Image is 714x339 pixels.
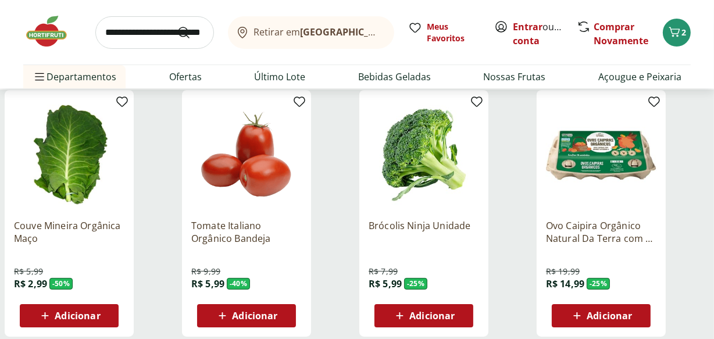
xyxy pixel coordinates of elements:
span: R$ 19,99 [546,266,580,277]
span: R$ 9,99 [191,266,220,277]
input: search [95,16,214,49]
span: ou [513,20,565,48]
img: Hortifruti [23,14,81,49]
a: Bebidas Geladas [358,70,431,84]
span: - 50 % [49,278,73,290]
span: Meus Favoritos [427,21,480,44]
span: R$ 14,99 [546,277,584,290]
button: Menu [33,63,47,91]
button: Adicionar [20,304,119,327]
a: Ofertas [169,70,202,84]
span: R$ 5,99 [191,277,224,290]
button: Adicionar [552,304,651,327]
a: Tomate Italiano Orgânico Bandeja [191,219,302,245]
button: Retirar em[GEOGRAPHIC_DATA]/[GEOGRAPHIC_DATA] [228,16,394,49]
span: R$ 5,99 [14,266,43,277]
span: R$ 5,99 [369,277,402,290]
span: - 40 % [227,278,250,290]
span: Adicionar [409,311,455,320]
button: Adicionar [197,304,296,327]
button: Adicionar [374,304,473,327]
a: Comprar Novamente [594,20,648,47]
span: R$ 2,99 [14,277,47,290]
span: Retirar em [254,27,383,37]
span: - 25 % [587,278,610,290]
span: R$ 7,99 [369,266,398,277]
a: Nossas Frutas [483,70,545,84]
img: Tomate Italiano Orgânico Bandeja [191,99,302,210]
a: Último Lote [254,70,305,84]
span: 2 [681,27,686,38]
a: Couve Mineira Orgânica Maço [14,219,124,245]
a: Entrar [513,20,542,33]
img: Couve Mineira Orgânica Maço [14,99,124,210]
span: Adicionar [587,311,632,320]
a: Brócolis Ninja Unidade [369,219,479,245]
b: [GEOGRAPHIC_DATA]/[GEOGRAPHIC_DATA] [301,26,497,38]
span: Adicionar [232,311,277,320]
a: Açougue e Peixaria [598,70,681,84]
img: Ovo Caipira Orgânico Natural Da Terra com 10 unidade [546,99,656,210]
span: Adicionar [55,311,100,320]
img: Brócolis Ninja Unidade [369,99,479,210]
span: Departamentos [33,63,116,91]
button: Submit Search [177,26,205,40]
span: - 25 % [404,278,427,290]
a: Criar conta [513,20,577,47]
a: Ovo Caipira Orgânico Natural Da Terra com 10 unidade [546,219,656,245]
button: Carrinho [663,19,691,47]
a: Meus Favoritos [408,21,480,44]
